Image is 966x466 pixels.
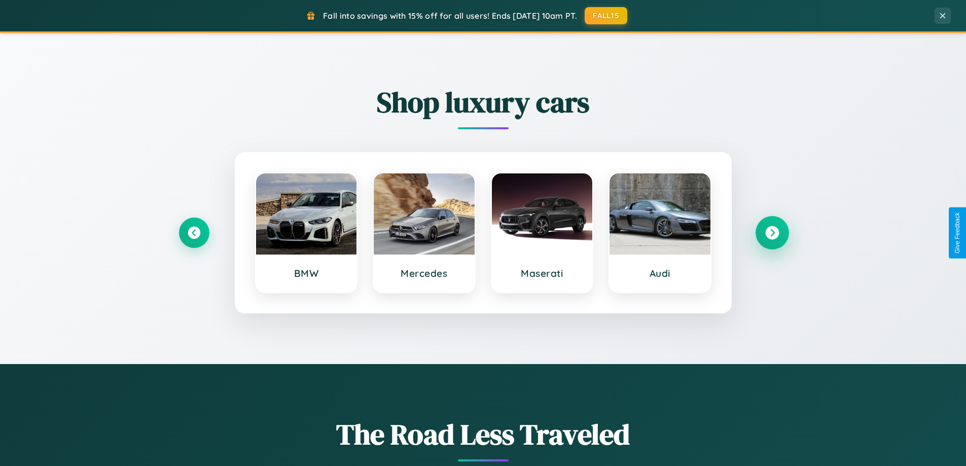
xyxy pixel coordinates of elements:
div: Give Feedback [954,212,961,254]
h3: BMW [266,267,347,279]
h3: Mercedes [384,267,464,279]
h3: Maserati [502,267,583,279]
h3: Audi [620,267,700,279]
span: Fall into savings with 15% off for all users! Ends [DATE] 10am PT. [323,11,577,21]
h2: Shop luxury cars [179,83,788,122]
button: FALL15 [585,7,627,24]
h1: The Road Less Traveled [179,415,788,454]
